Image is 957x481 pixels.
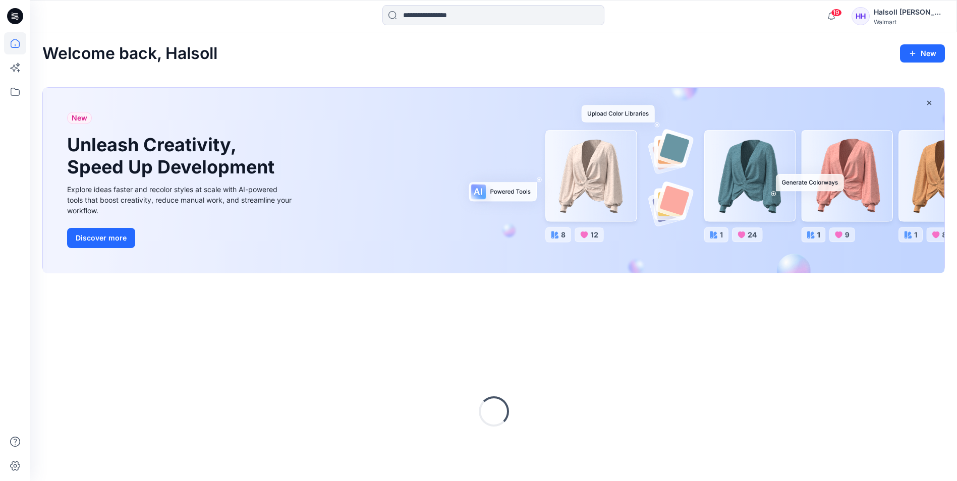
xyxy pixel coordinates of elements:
a: Discover more [67,228,294,248]
button: Discover more [67,228,135,248]
div: Halsoll [PERSON_NAME] Girls Design Team [874,6,944,18]
span: New [72,112,87,124]
button: New [900,44,945,63]
h1: Unleash Creativity, Speed Up Development [67,134,279,177]
h2: Welcome back, Halsoll [42,44,217,63]
div: Explore ideas faster and recolor styles at scale with AI-powered tools that boost creativity, red... [67,184,294,216]
span: 19 [831,9,842,17]
div: HH [852,7,870,25]
div: Walmart [874,18,944,26]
